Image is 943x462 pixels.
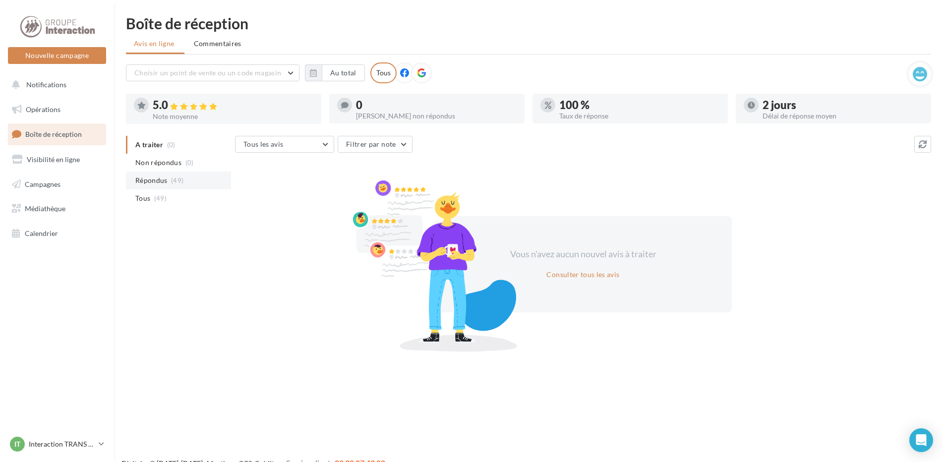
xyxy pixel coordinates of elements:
[14,439,20,449] span: IT
[909,428,933,452] div: Open Intercom Messenger
[370,62,397,83] div: Tous
[26,80,66,89] span: Notifications
[126,64,299,81] button: Choisir un point de vente ou un code magasin
[6,223,108,244] a: Calendrier
[559,100,720,111] div: 100 %
[542,269,623,281] button: Consulter tous les avis
[135,175,168,185] span: Répondus
[8,47,106,64] button: Nouvelle campagne
[6,123,108,145] a: Boîte de réception
[6,174,108,195] a: Campagnes
[356,100,517,111] div: 0
[338,136,413,153] button: Filtrer par note
[25,130,82,138] span: Boîte de réception
[305,64,365,81] button: Au total
[559,113,720,119] div: Taux de réponse
[194,39,241,49] span: Commentaires
[243,140,284,148] span: Tous les avis
[25,229,58,237] span: Calendrier
[29,439,95,449] p: Interaction TRANS EN [GEOGRAPHIC_DATA]
[171,176,183,184] span: (49)
[763,113,923,119] div: Délai de réponse moyen
[135,193,150,203] span: Tous
[135,158,181,168] span: Non répondus
[235,136,334,153] button: Tous les avis
[6,149,108,170] a: Visibilité en ligne
[134,68,281,77] span: Choisir un point de vente ou un code magasin
[498,248,668,261] div: Vous n'avez aucun nouvel avis à traiter
[26,105,60,114] span: Opérations
[27,155,80,164] span: Visibilité en ligne
[6,198,108,219] a: Médiathèque
[8,435,106,454] a: IT Interaction TRANS EN [GEOGRAPHIC_DATA]
[126,16,931,31] div: Boîte de réception
[356,113,517,119] div: [PERSON_NAME] non répondus
[25,204,65,213] span: Médiathèque
[185,159,194,167] span: (0)
[154,194,167,202] span: (49)
[153,113,313,120] div: Note moyenne
[6,99,108,120] a: Opérations
[25,179,60,188] span: Campagnes
[153,100,313,111] div: 5.0
[322,64,365,81] button: Au total
[763,100,923,111] div: 2 jours
[6,74,104,95] button: Notifications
